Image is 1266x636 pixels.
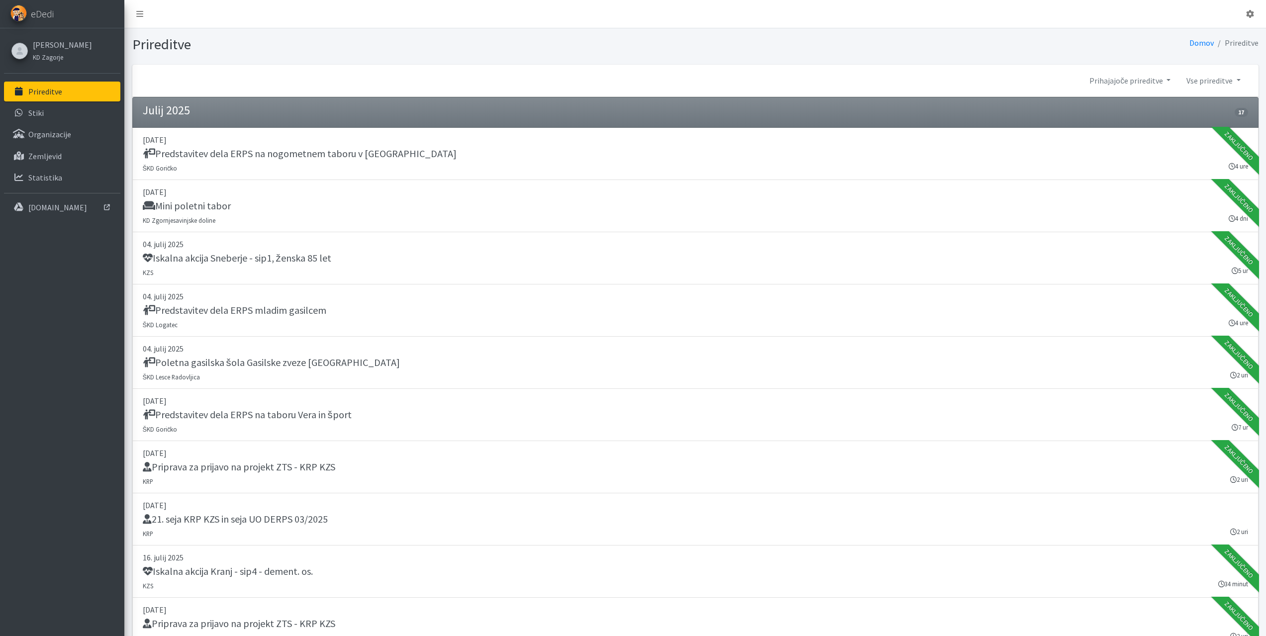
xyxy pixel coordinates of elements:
[143,269,153,276] small: KZS
[143,409,352,421] h5: Predstavitev dela ERPS na taboru Vera in šport
[4,146,120,166] a: Zemljevid
[143,164,178,172] small: ŠKD Goričko
[1081,71,1178,91] a: Prihajajoče prireditve
[143,425,178,433] small: ŠKD Goričko
[132,128,1259,180] a: [DATE] Predstavitev dela ERPS na nogometnem taboru v [GEOGRAPHIC_DATA] ŠKD Goričko 4 ure Zaključeno
[1214,36,1259,50] li: Prireditve
[1178,71,1248,91] a: Vse prireditve
[143,252,331,264] h5: Iskalna akcija Sneberje - sip1, ženska 85 let
[143,343,1248,355] p: 04. julij 2025
[143,477,153,485] small: KRP
[4,168,120,187] a: Statistika
[143,216,215,224] small: KD Zgornjesavinjske doline
[132,545,1259,598] a: 16. julij 2025 Iskalna akcija Kranj - sip4 - dement. os. KZS 34 minut Zaključeno
[132,337,1259,389] a: 04. julij 2025 Poletna gasilska šola Gasilske zveze [GEOGRAPHIC_DATA] ŠKD Lesce Radovljica 2 uri ...
[143,618,335,630] h5: Priprava za prijavo na projekt ZTS - KRP KZS
[10,5,27,21] img: eDedi
[4,103,120,123] a: Stiki
[143,290,1248,302] p: 04. julij 2025
[1235,108,1248,117] span: 17
[132,36,692,53] h1: Prireditve
[132,493,1259,545] a: [DATE] 21. seja KRP KZS in seja UO DERPS 03/2025 KRP 2 uri
[143,373,200,381] small: ŠKD Lesce Radovljica
[28,87,62,96] p: Prireditve
[28,173,62,182] p: Statistika
[143,395,1248,407] p: [DATE]
[143,530,153,538] small: KRP
[143,513,328,525] h5: 21. seja KRP KZS in seja UO DERPS 03/2025
[4,82,120,101] a: Prireditve
[143,238,1248,250] p: 04. julij 2025
[143,551,1248,563] p: 16. julij 2025
[143,499,1248,511] p: [DATE]
[143,200,231,212] h5: Mini poletni tabor
[143,461,335,473] h5: Priprava za prijavo na projekt ZTS - KRP KZS
[143,304,326,316] h5: Predstavitev dela ERPS mladim gasilcem
[33,51,92,63] a: KD Zagorje
[143,321,178,329] small: ŠKD Logatec
[143,186,1248,198] p: [DATE]
[1189,38,1214,48] a: Domov
[1230,527,1248,537] small: 2 uri
[143,134,1248,146] p: [DATE]
[143,103,190,118] h4: Julij 2025
[28,202,87,212] p: [DOMAIN_NAME]
[143,447,1248,459] p: [DATE]
[143,565,313,577] h5: Iskalna akcija Kranj - sip4 - dement. os.
[33,39,92,51] a: [PERSON_NAME]
[143,357,400,368] h5: Poletna gasilska šola Gasilske zveze [GEOGRAPHIC_DATA]
[132,232,1259,284] a: 04. julij 2025 Iskalna akcija Sneberje - sip1, ženska 85 let KZS 5 ur Zaključeno
[132,284,1259,337] a: 04. julij 2025 Predstavitev dela ERPS mladim gasilcem ŠKD Logatec 4 ure Zaključeno
[33,53,63,61] small: KD Zagorje
[28,129,71,139] p: Organizacije
[31,6,54,21] span: eDedi
[132,389,1259,441] a: [DATE] Predstavitev dela ERPS na taboru Vera in šport ŠKD Goričko 7 ur Zaključeno
[28,151,62,161] p: Zemljevid
[143,604,1248,616] p: [DATE]
[4,124,120,144] a: Organizacije
[132,180,1259,232] a: [DATE] Mini poletni tabor KD Zgornjesavinjske doline 4 dni Zaključeno
[132,441,1259,493] a: [DATE] Priprava za prijavo na projekt ZTS - KRP KZS KRP 2 uri Zaključeno
[4,197,120,217] a: [DOMAIN_NAME]
[28,108,44,118] p: Stiki
[143,148,457,160] h5: Predstavitev dela ERPS na nogometnem taboru v [GEOGRAPHIC_DATA]
[143,582,153,590] small: KZS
